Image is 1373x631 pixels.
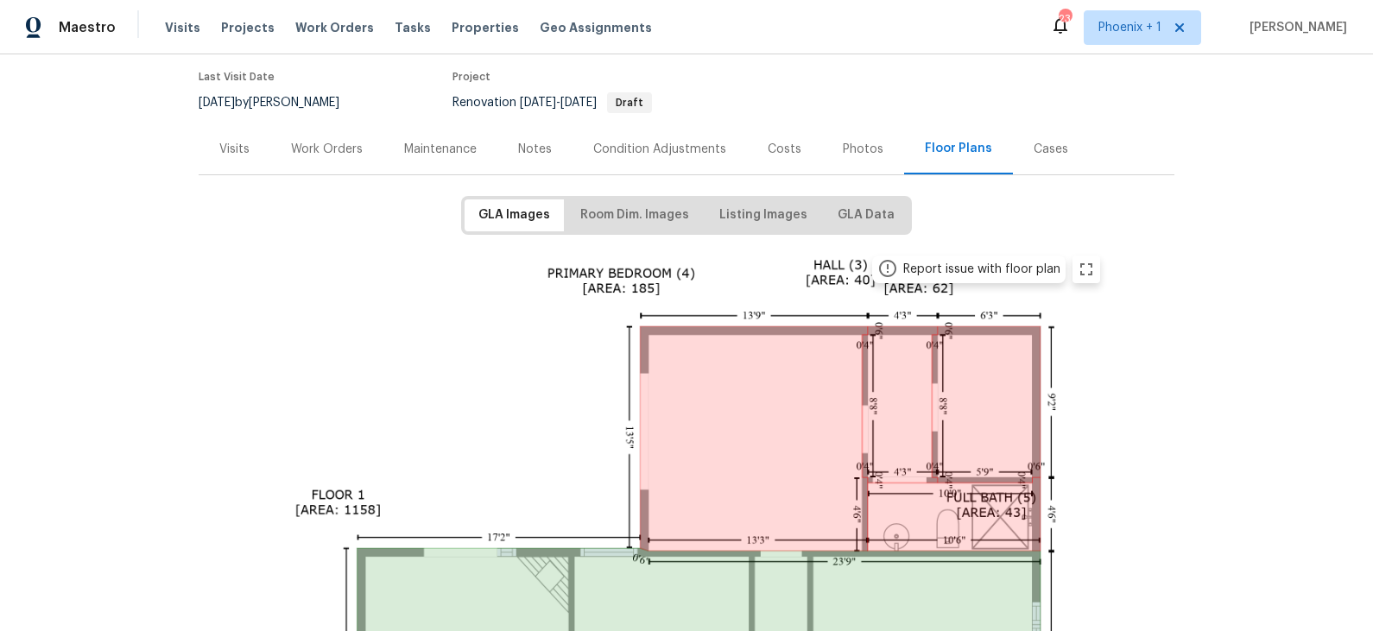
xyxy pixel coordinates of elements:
div: by [PERSON_NAME] [199,92,360,113]
span: Room Dim. Images [580,205,689,226]
span: Phoenix + 1 [1098,19,1161,36]
div: Report issue with floor plan [903,261,1060,278]
span: Project [452,72,490,82]
div: Condition Adjustments [593,141,726,158]
div: Maintenance [404,141,477,158]
button: Room Dim. Images [566,199,703,231]
span: Visits [165,19,200,36]
span: Maestro [59,19,116,36]
span: GLA Data [838,205,895,226]
span: Renovation [452,97,652,109]
button: GLA Data [824,199,908,231]
span: Properties [452,19,519,36]
div: Cases [1034,141,1068,158]
button: Listing Images [705,199,821,231]
span: Last Visit Date [199,72,275,82]
div: Costs [768,141,801,158]
button: zoom in [1072,256,1100,283]
span: [DATE] [199,97,235,109]
div: Photos [843,141,883,158]
span: Projects [221,19,275,36]
div: Visits [219,141,250,158]
button: GLA Images [465,199,564,231]
span: GLA Images [478,205,550,226]
span: Draft [609,98,650,108]
span: Geo Assignments [540,19,652,36]
div: 23 [1059,10,1071,28]
div: Notes [518,141,552,158]
span: [DATE] [560,97,597,109]
span: - [520,97,597,109]
div: Work Orders [291,141,363,158]
span: Tasks [395,22,431,34]
span: Work Orders [295,19,374,36]
span: [PERSON_NAME] [1243,19,1347,36]
span: Listing Images [719,205,807,226]
span: [DATE] [520,97,556,109]
div: Floor Plans [925,140,992,157]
